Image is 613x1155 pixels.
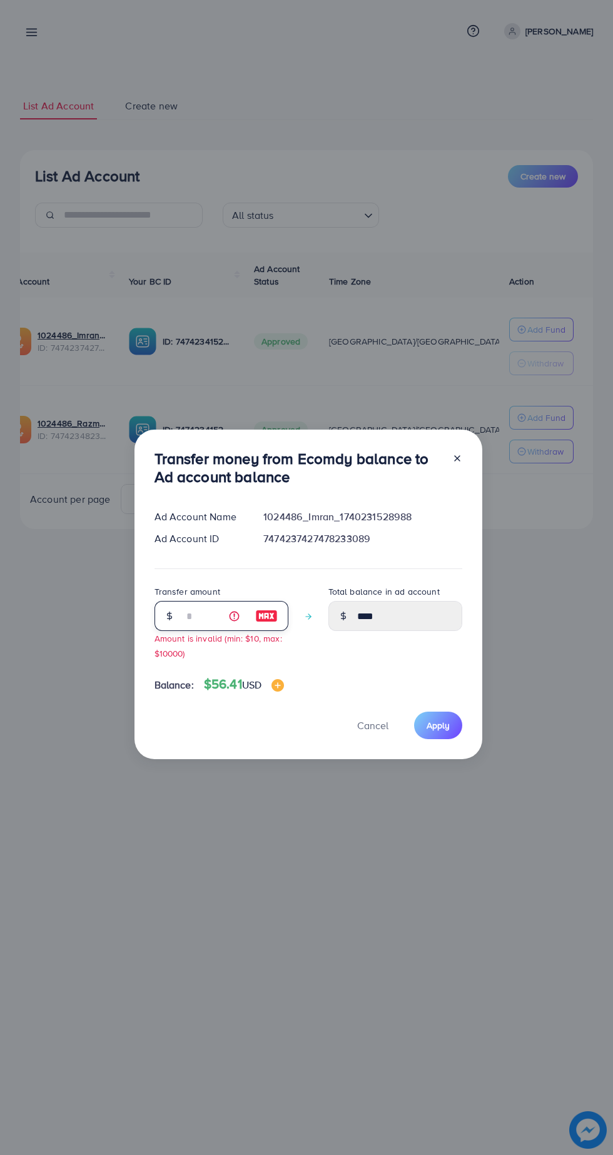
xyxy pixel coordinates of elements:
h4: $56.41 [204,677,284,692]
img: image [255,608,278,623]
small: Amount is invalid (min: $10, max: $10000) [155,632,282,658]
span: USD [242,678,261,692]
div: Ad Account Name [144,510,254,524]
h3: Transfer money from Ecomdy balance to Ad account balance [155,450,442,486]
img: image [271,679,284,692]
label: Transfer amount [155,585,220,598]
span: Balance: [155,678,194,692]
button: Cancel [342,712,404,739]
div: Ad Account ID [144,532,254,546]
label: Total balance in ad account [328,585,440,598]
button: Apply [414,712,462,739]
div: 7474237427478233089 [253,532,472,546]
span: Apply [427,719,450,732]
span: Cancel [357,719,388,732]
div: 1024486_Imran_1740231528988 [253,510,472,524]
